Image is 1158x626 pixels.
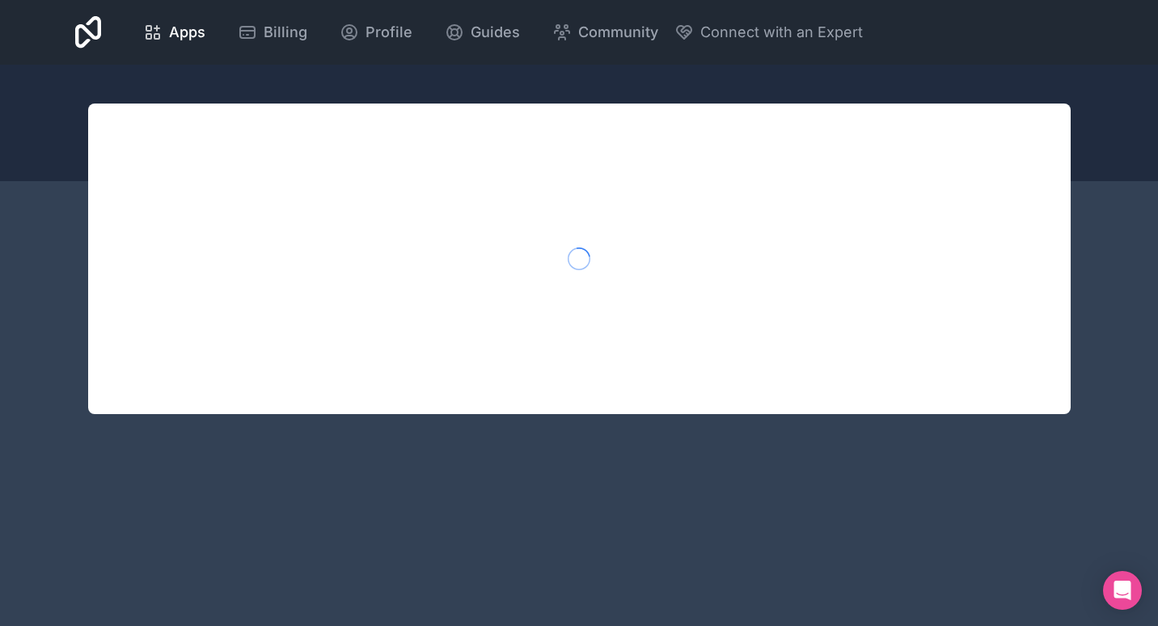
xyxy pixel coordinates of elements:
[130,15,218,50] a: Apps
[366,21,412,44] span: Profile
[432,15,533,50] a: Guides
[700,21,863,44] span: Connect with an Expert
[264,21,307,44] span: Billing
[1103,571,1142,610] div: Open Intercom Messenger
[539,15,671,50] a: Community
[225,15,320,50] a: Billing
[169,21,205,44] span: Apps
[578,21,658,44] span: Community
[674,21,863,44] button: Connect with an Expert
[327,15,425,50] a: Profile
[471,21,520,44] span: Guides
